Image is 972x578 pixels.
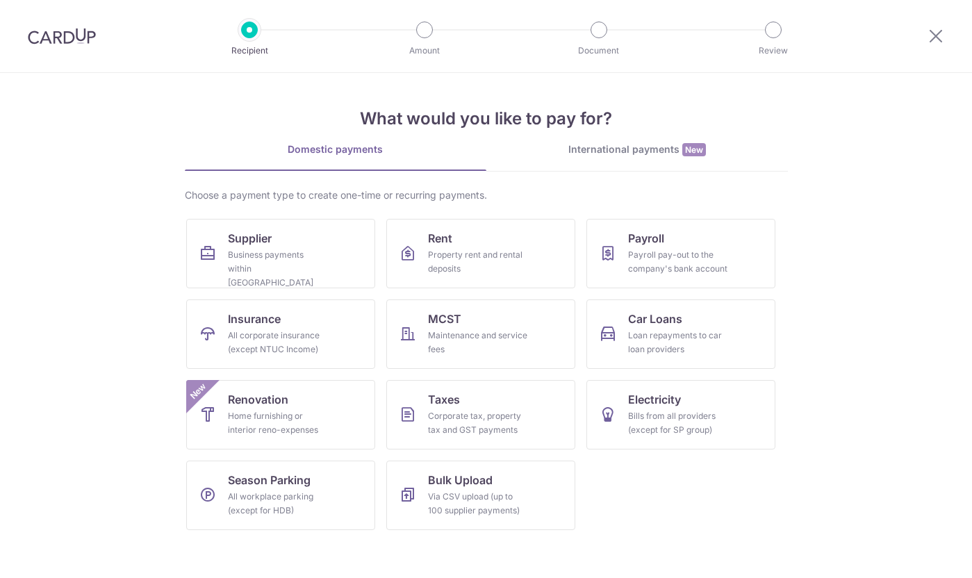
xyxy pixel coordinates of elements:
[186,461,375,530] a: Season ParkingAll workplace parking (except for HDB)
[185,188,788,202] div: Choose a payment type to create one-time or recurring payments.
[185,106,788,131] h4: What would you like to pay for?
[185,142,486,156] div: Domestic payments
[628,248,728,276] div: Payroll pay-out to the company's bank account
[186,380,209,403] span: New
[682,143,706,156] span: New
[228,329,328,356] div: All corporate insurance (except NTUC Income)
[486,142,788,157] div: International payments
[228,409,328,437] div: Home furnishing or interior reno-expenses
[628,329,728,356] div: Loan repayments to car loan providers
[722,44,825,58] p: Review
[386,219,575,288] a: RentProperty rent and rental deposits
[428,472,493,488] span: Bulk Upload
[228,230,272,247] span: Supplier
[186,380,375,449] a: RenovationHome furnishing or interior reno-expensesNew
[228,472,311,488] span: Season Parking
[386,299,575,369] a: MCSTMaintenance and service fees
[586,299,775,369] a: Car LoansLoan repayments to car loan providers
[428,248,528,276] div: Property rent and rental deposits
[428,329,528,356] div: Maintenance and service fees
[586,380,775,449] a: ElectricityBills from all providers (except for SP group)
[186,299,375,369] a: InsuranceAll corporate insurance (except NTUC Income)
[628,311,682,327] span: Car Loans
[386,380,575,449] a: TaxesCorporate tax, property tax and GST payments
[628,409,728,437] div: Bills from all providers (except for SP group)
[198,44,301,58] p: Recipient
[428,311,461,327] span: MCST
[428,490,528,518] div: Via CSV upload (up to 100 supplier payments)
[228,391,288,408] span: Renovation
[373,44,476,58] p: Amount
[228,490,328,518] div: All workplace parking (except for HDB)
[428,230,452,247] span: Rent
[586,219,775,288] a: PayrollPayroll pay-out to the company's bank account
[628,391,681,408] span: Electricity
[228,248,328,290] div: Business payments within [GEOGRAPHIC_DATA]
[228,311,281,327] span: Insurance
[386,461,575,530] a: Bulk UploadVia CSV upload (up to 100 supplier payments)
[628,230,664,247] span: Payroll
[28,28,96,44] img: CardUp
[547,44,650,58] p: Document
[428,391,460,408] span: Taxes
[186,219,375,288] a: SupplierBusiness payments within [GEOGRAPHIC_DATA]
[428,409,528,437] div: Corporate tax, property tax and GST payments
